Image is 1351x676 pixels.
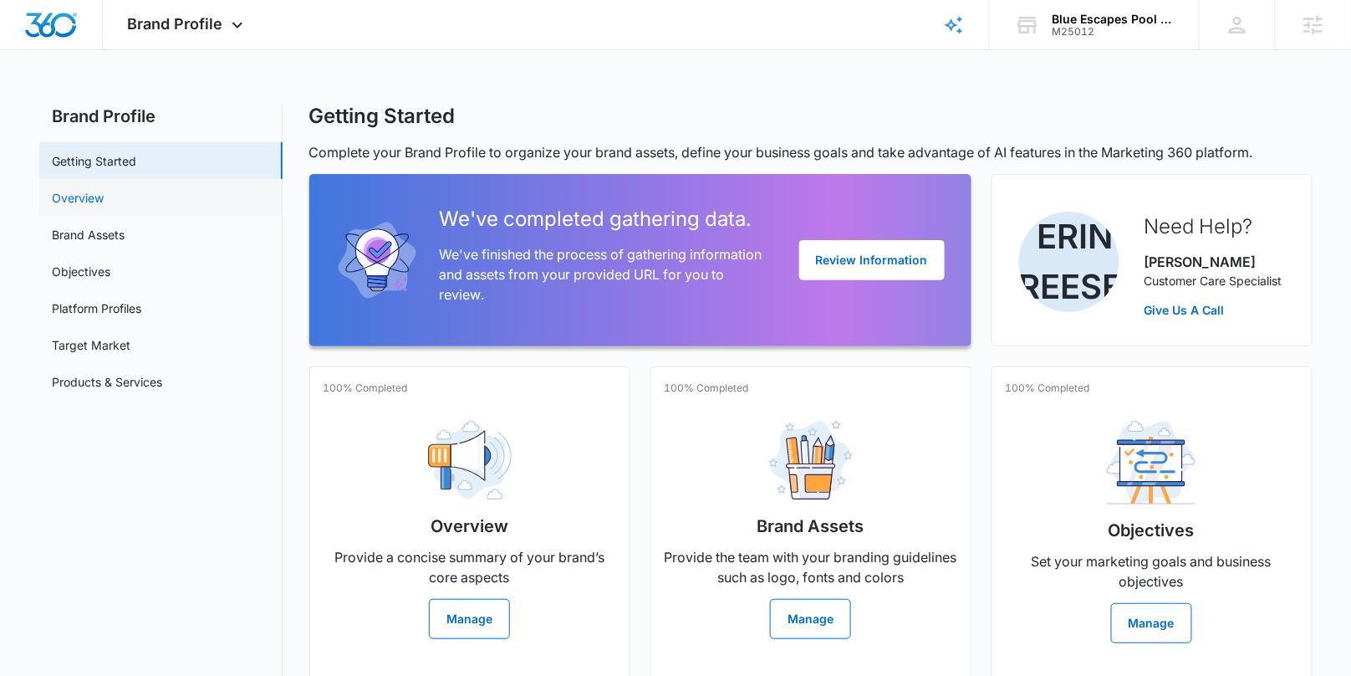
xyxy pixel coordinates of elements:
[1053,13,1175,26] div: account name
[1111,603,1192,643] button: Manage
[1145,301,1282,319] a: Give Us A Call
[53,263,111,280] a: Objectives
[770,599,851,639] button: Manage
[309,142,1313,162] p: Complete your Brand Profile to organize your brand assets, define your business goals and take ad...
[53,152,137,170] a: Getting Started
[53,336,131,354] a: Target Market
[53,226,125,243] a: Brand Assets
[53,300,142,317] a: Platform Profiles
[324,381,408,396] p: 100% Completed
[440,244,772,305] p: We've finished the process of gathering information and assets from your provided URL for you to ...
[309,104,456,129] h1: Getting Started
[1019,212,1119,312] img: Erin Reese
[53,373,163,391] a: Products & Services
[1109,518,1195,543] h2: Objectives
[429,599,510,639] button: Manage
[1006,381,1090,396] p: 100% Completed
[1006,551,1298,591] p: Set your marketing goals and business objectives
[324,547,616,587] p: Provide a concise summary of your brand’s core aspects
[665,381,749,396] p: 100% Completed
[1145,272,1282,289] p: Customer Care Specialist
[128,15,223,33] span: Brand Profile
[431,514,508,539] h2: Overview
[440,204,772,234] h2: We've completed gathering data.
[1145,212,1282,242] h2: Need Help?
[665,547,957,587] p: Provide the team with your branding guidelines such as logo, fonts and colors
[799,240,945,280] button: Review Information
[53,189,105,207] a: Overview
[757,514,864,539] h2: Brand Assets
[1053,26,1175,38] div: account id
[39,104,283,129] h2: Brand Profile
[1145,252,1282,272] p: [PERSON_NAME]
